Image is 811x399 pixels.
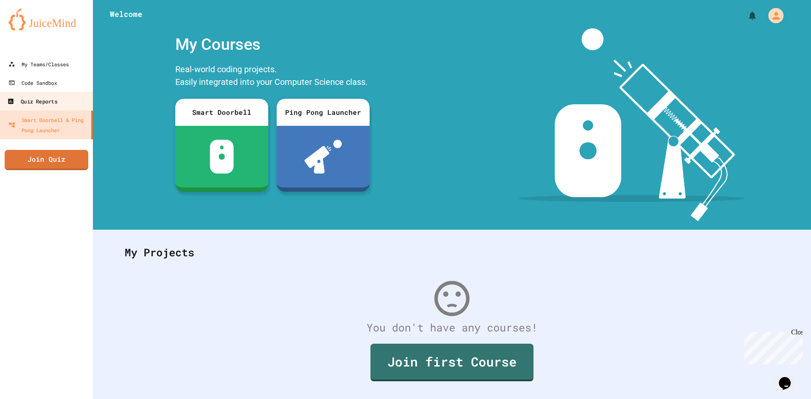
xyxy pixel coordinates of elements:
div: Chat with us now!Close [3,3,58,54]
img: sdb-white.svg [210,140,234,174]
div: My Courses [171,28,374,61]
div: My Teams/Classes [8,59,69,69]
a: Join first Course [370,344,533,381]
div: My Projects [116,236,788,269]
img: logo-orange.svg [8,8,84,30]
a: Join Quiz [5,150,88,170]
iframe: chat widget [776,365,803,391]
div: Smart Doorbell [175,99,268,126]
iframe: chat widget [741,328,803,364]
div: Quiz Reports [7,96,57,107]
div: You don't have any courses! [116,320,788,336]
div: Real-world coding projects. Easily integrated into your Computer Science class. [171,61,374,92]
img: banner-image-my-projects.png [518,28,745,221]
div: Code Sandbox [8,78,57,88]
img: ppl-with-ball.png [305,140,342,174]
div: Smart Doorbell & Ping Pong Launcher [8,115,88,135]
div: My Notifications [732,8,759,23]
div: Ping Pong Launcher [277,99,370,126]
div: My Account [759,6,786,25]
